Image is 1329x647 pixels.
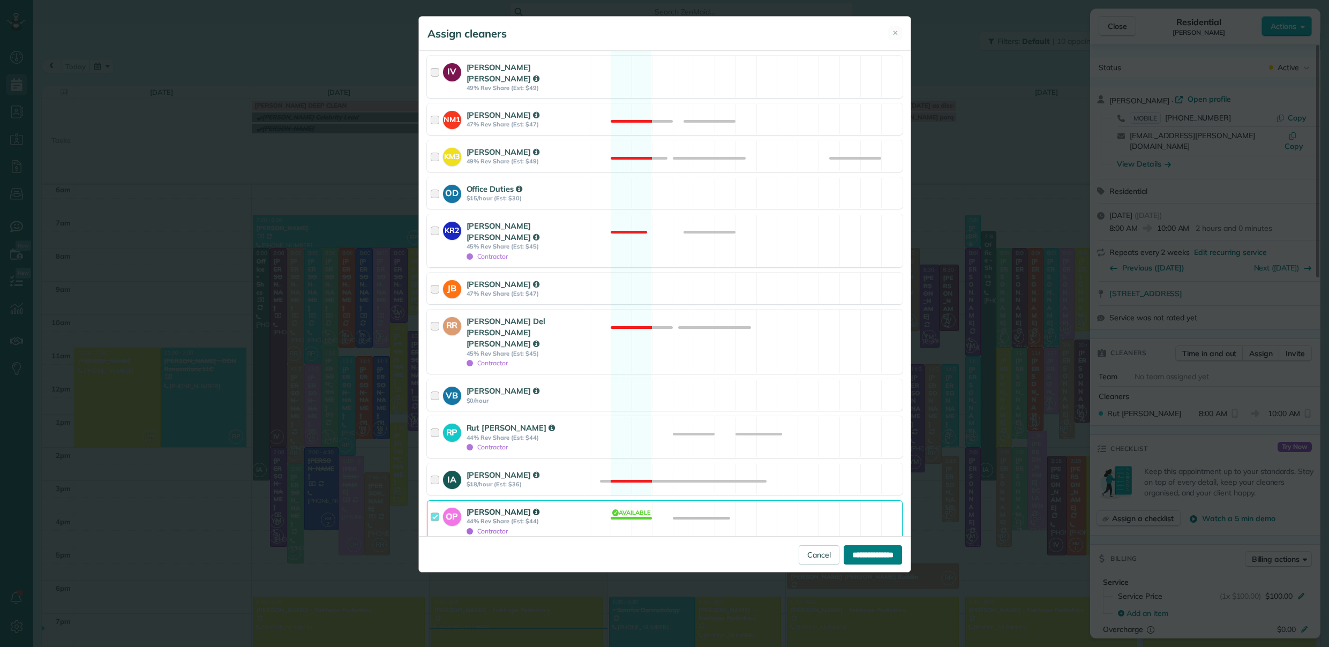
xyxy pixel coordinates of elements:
strong: OD [443,185,461,200]
strong: [PERSON_NAME] [467,470,539,480]
strong: 45% Rev Share (Est: $45) [467,243,587,250]
span: Contractor [467,252,508,260]
span: Contractor [467,359,508,367]
strong: [PERSON_NAME] [467,147,539,157]
strong: KM3 [443,148,461,162]
strong: VB [443,387,461,402]
strong: JB [443,280,461,295]
strong: $0/hour [467,397,587,404]
strong: 44% Rev Share (Est: $44) [467,434,587,441]
strong: RP [443,424,461,439]
strong: 47% Rev Share (Est: $47) [467,121,587,128]
strong: [PERSON_NAME] [467,386,539,396]
strong: OP [443,508,461,523]
strong: RR [443,317,461,332]
strong: [PERSON_NAME] [467,507,539,517]
strong: 45% Rev Share (Est: $45) [467,350,587,357]
strong: [PERSON_NAME] [467,279,539,289]
strong: IV [443,63,461,78]
strong: [PERSON_NAME] Del [PERSON_NAME] [PERSON_NAME] [467,316,545,349]
strong: KR2 [443,222,461,236]
span: Contractor [467,527,508,535]
span: Contractor [467,443,508,451]
strong: 44% Rev Share (Est: $44) [467,517,587,525]
strong: [PERSON_NAME] [PERSON_NAME] [467,62,539,84]
h5: Assign cleaners [427,26,507,41]
strong: Office Duties [467,184,522,194]
strong: 49% Rev Share (Est: $49) [467,84,587,92]
span: ✕ [892,28,898,38]
strong: $18/hour (Est: $36) [467,480,587,488]
strong: $15/hour (Est: $30) [467,194,587,202]
strong: 47% Rev Share (Est: $47) [467,290,587,297]
strong: [PERSON_NAME] [PERSON_NAME] [467,221,539,242]
strong: Rut [PERSON_NAME] [467,423,555,433]
strong: [PERSON_NAME] [467,110,539,120]
a: Cancel [799,545,839,565]
strong: IA [443,471,461,486]
strong: NM1 [443,111,461,125]
strong: 49% Rev Share (Est: $49) [467,157,587,165]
